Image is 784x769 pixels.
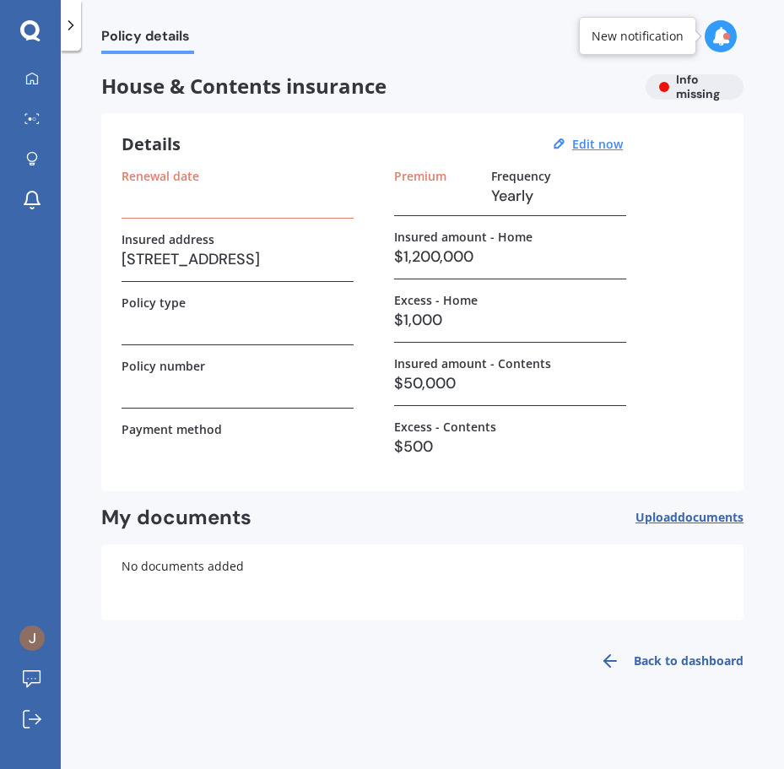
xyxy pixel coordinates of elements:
[394,230,533,244] label: Insured amount - Home
[122,169,199,183] label: Renewal date
[122,359,205,373] label: Policy number
[592,28,684,45] div: New notification
[394,434,626,459] h3: $500
[678,509,743,525] span: documents
[567,137,628,152] button: Edit now
[101,505,251,531] h2: My documents
[491,169,551,183] label: Frequency
[491,183,626,208] h3: Yearly
[590,641,743,681] a: Back to dashboard
[122,422,222,436] label: Payment method
[122,133,181,155] h3: Details
[101,74,632,99] span: House & Contents insurance
[394,169,446,183] label: Premium
[101,544,743,620] div: No documents added
[122,295,186,310] label: Policy type
[122,232,214,246] label: Insured address
[394,420,496,434] label: Excess - Contents
[572,136,623,152] u: Edit now
[19,625,45,651] img: ACg8ocJKi1Nazj9cK1xcu2avOd0EtQA0lys7FtidIIrx1KxrHsHb2w=s96-c
[394,307,626,333] h3: $1,000
[122,246,354,272] h3: [STREET_ADDRESS]
[635,505,743,531] button: Uploaddocuments
[101,28,194,51] span: Policy details
[635,511,743,524] span: Upload
[394,244,626,269] h3: $1,200,000
[394,371,626,396] h3: $50,000
[394,356,551,371] label: Insured amount - Contents
[394,293,478,307] label: Excess - Home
